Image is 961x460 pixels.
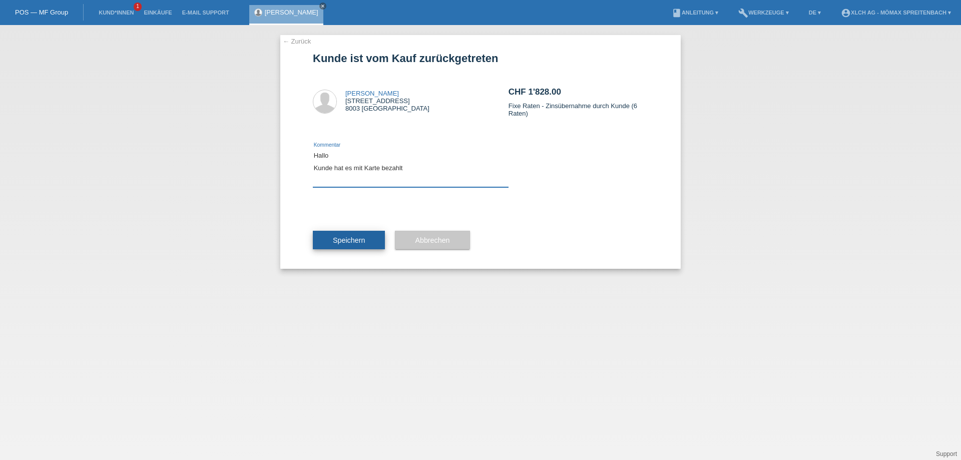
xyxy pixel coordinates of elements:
i: build [738,8,748,18]
div: [STREET_ADDRESS] 8003 [GEOGRAPHIC_DATA] [345,90,429,112]
a: account_circleXLCH AG - Mömax Spreitenbach ▾ [836,10,956,16]
h2: CHF 1'828.00 [509,87,648,102]
span: Abbrechen [415,236,449,244]
div: Fixe Raten - Zinsübernahme durch Kunde (6 Raten) [509,70,648,135]
button: Speichern [313,231,385,250]
a: Support [936,450,957,457]
a: E-Mail Support [177,10,234,16]
a: bookAnleitung ▾ [667,10,723,16]
a: [PERSON_NAME] [265,9,318,16]
a: Kund*innen [94,10,139,16]
a: DE ▾ [804,10,826,16]
a: close [319,3,326,10]
a: Einkäufe [139,10,177,16]
button: Abbrechen [395,231,469,250]
h1: Kunde ist vom Kauf zurückgetreten [313,52,648,65]
i: book [672,8,682,18]
i: account_circle [841,8,851,18]
a: [PERSON_NAME] [345,90,399,97]
a: POS — MF Group [15,9,68,16]
a: buildWerkzeuge ▾ [733,10,794,16]
a: ← Zurück [283,38,311,45]
span: 1 [134,3,142,11]
span: Speichern [333,236,365,244]
i: close [320,4,325,9]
